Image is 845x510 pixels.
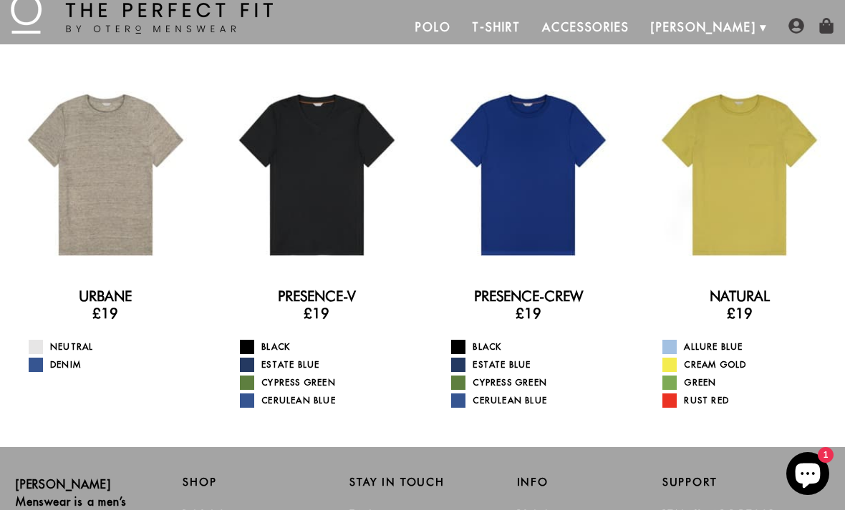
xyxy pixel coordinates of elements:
[451,393,623,408] a: Cerulean Blue
[240,376,412,390] a: Cypress Green
[405,10,462,44] a: Polo
[278,288,356,305] a: Presence-V
[662,358,834,372] a: Cream Gold
[451,358,623,372] a: Estate Blue
[183,476,328,489] h2: Shop
[240,393,412,408] a: Cerulean Blue
[222,305,412,322] h3: £19
[517,476,662,489] h2: Info
[662,376,834,390] a: Green
[640,10,767,44] a: [PERSON_NAME]
[788,18,804,34] img: user-account-icon.png
[782,452,834,499] inbox-online-store-chat: Shopify online store chat
[240,340,412,354] a: Black
[79,288,132,305] a: Urbane
[662,476,829,489] h2: Support
[451,376,623,390] a: Cypress Green
[433,305,623,322] h3: £19
[451,340,623,354] a: Black
[819,18,834,34] img: shopping-bag-icon.png
[474,288,583,305] a: Presence-Crew
[531,10,640,44] a: Accessories
[662,340,834,354] a: Allure Blue
[240,358,412,372] a: Estate Blue
[710,288,770,305] a: Natural
[11,305,201,322] h3: £19
[662,393,834,408] a: Rust Red
[29,340,201,354] a: Neutral
[644,305,834,322] h3: £19
[29,358,201,372] a: Denim
[349,476,495,489] h2: Stay in Touch
[461,10,531,44] a: T-Shirt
